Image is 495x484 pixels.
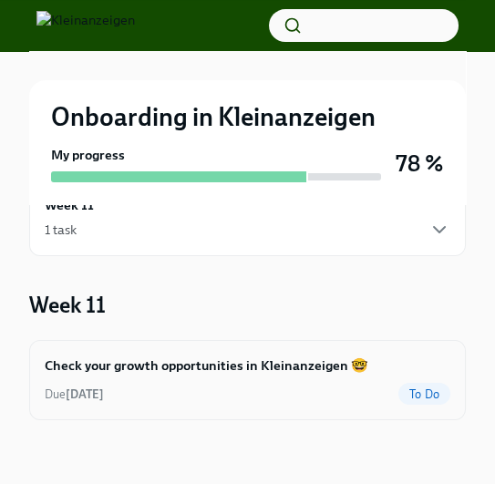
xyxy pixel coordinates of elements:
[45,195,94,215] h6: Week 11
[29,293,106,318] h3: Week 11
[396,151,444,177] h3: 78 %
[45,221,77,239] div: 1 task
[398,387,450,401] span: To Do
[45,386,104,403] span: August 12th, 2025 09:00
[66,387,104,401] strong: [DATE]
[45,355,368,376] h6: Check your growth opportunities in Kleinanzeigen 🤓
[36,11,135,40] img: Kleinanzeigen
[51,146,125,164] strong: My progress
[45,355,450,405] a: Check your growth opportunities in Kleinanzeigen 🤓Due[DATE]To Do
[51,102,376,131] h2: Onboarding in Kleinanzeigen
[45,387,104,401] span: Due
